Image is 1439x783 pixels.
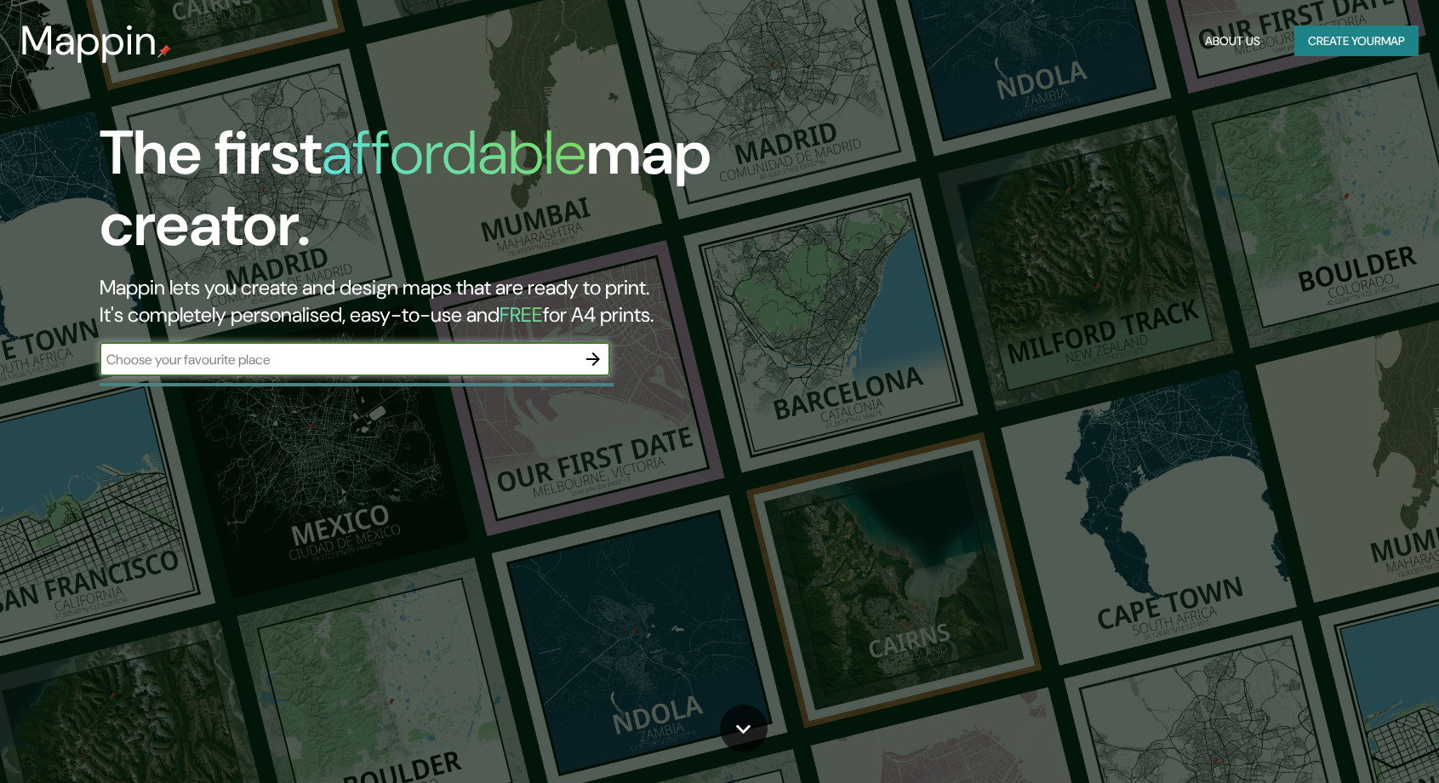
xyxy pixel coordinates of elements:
[322,113,586,192] h1: affordable
[157,44,171,58] img: mappin-pin
[100,274,819,329] h2: Mappin lets you create and design maps that are ready to print. It's completely personalised, eas...
[500,301,543,328] h5: FREE
[1198,26,1267,57] button: About Us
[100,350,576,369] input: Choose your favourite place
[100,117,819,274] h1: The first map creator.
[20,17,157,65] h3: Mappin
[1294,26,1419,57] button: Create yourmap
